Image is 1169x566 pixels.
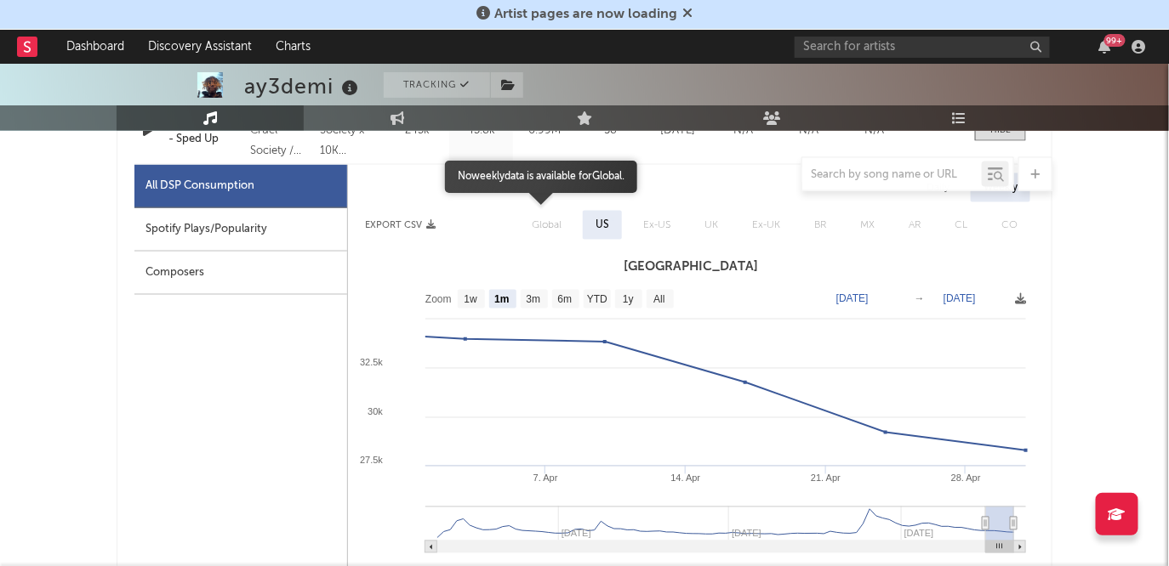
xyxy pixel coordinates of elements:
text: 1w [465,294,478,306]
a: Dashboard [54,30,136,64]
div: US [596,215,609,235]
button: Export CSV [365,220,436,230]
text: 6m [558,294,573,306]
div: Composers [134,252,347,295]
text: 32.5k [360,358,383,368]
div: 99 + [1104,34,1126,47]
text: 1y [623,294,634,306]
text: 28. Apr [951,473,981,484]
text: 30k [368,407,383,417]
span: Dismiss [682,8,693,21]
text: All [653,294,664,306]
input: Search for artists [795,37,1050,58]
div: ay3demi [244,72,362,100]
text: YTD [587,294,607,306]
text: → [915,293,925,305]
span: Artist pages are now loading [494,8,677,21]
h3: [GEOGRAPHIC_DATA] [348,257,1035,277]
text: 21. Apr [811,473,841,484]
button: 99+ [1099,40,1111,54]
text: 1m [494,294,509,306]
text: [DATE] [944,293,976,305]
a: Charts [264,30,322,64]
text: Zoom [425,294,452,306]
text: 14. Apr [671,473,701,484]
text: 7. Apr [533,473,558,484]
div: Spotify Plays/Popularity [134,208,347,252]
text: 27.5k [360,456,383,466]
button: Tracking [384,72,490,98]
a: Discovery Assistant [136,30,264,64]
input: Search by song name or URL [802,168,982,182]
text: [DATE] [836,293,869,305]
text: 3m [527,294,541,306]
